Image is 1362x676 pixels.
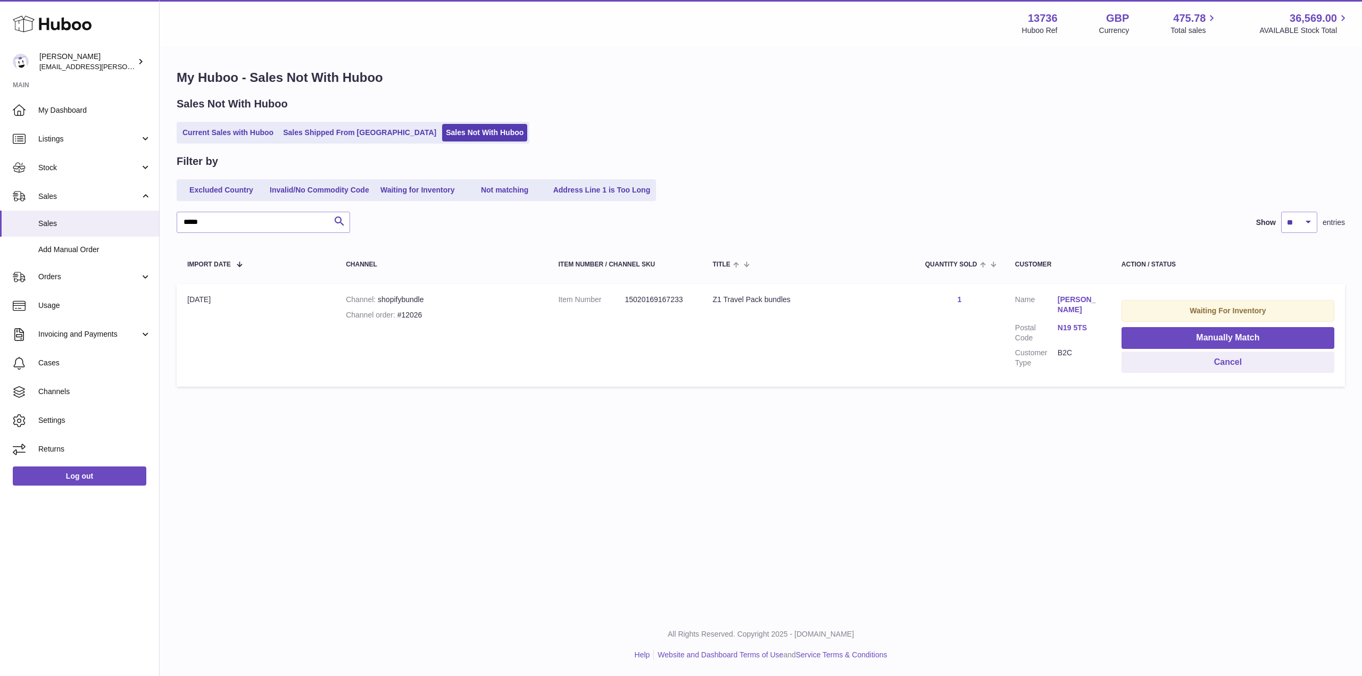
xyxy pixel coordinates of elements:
[38,163,140,173] span: Stock
[1170,11,1218,36] a: 475.78 Total sales
[177,97,288,111] h2: Sales Not With Huboo
[179,181,264,199] a: Excluded Country
[38,387,151,397] span: Channels
[346,261,537,268] div: Channel
[712,295,903,305] div: Z1 Travel Pack bundles
[168,629,1353,639] p: All Rights Reserved. Copyright 2025 - [DOMAIN_NAME]
[957,295,961,304] a: 1
[1122,261,1334,268] div: Action / Status
[1058,323,1100,333] a: N19 5TS
[1256,218,1276,228] label: Show
[375,181,460,199] a: Waiting for Inventory
[38,245,151,255] span: Add Manual Order
[38,301,151,311] span: Usage
[346,311,397,319] strong: Channel order
[1015,348,1058,368] dt: Customer Type
[38,329,140,339] span: Invoicing and Payments
[1122,352,1334,373] button: Cancel
[796,650,887,659] a: Service Terms & Conditions
[38,134,140,144] span: Listings
[1259,11,1349,36] a: 36,569.00 AVAILABLE Stock Total
[177,69,1345,86] h1: My Huboo - Sales Not With Huboo
[558,261,691,268] div: Item Number / Channel SKU
[38,415,151,425] span: Settings
[177,284,335,387] td: [DATE]
[1015,261,1100,268] div: Customer
[635,650,650,659] a: Help
[38,358,151,368] span: Cases
[1190,306,1266,315] strong: Waiting For Inventory
[1106,11,1129,26] strong: GBP
[558,295,625,305] dt: Item Number
[1290,11,1337,26] span: 36,569.00
[38,105,151,115] span: My Dashboard
[1259,26,1349,36] span: AVAILABLE Stock Total
[346,295,537,305] div: shopifybundle
[187,261,231,268] span: Import date
[1015,323,1058,343] dt: Postal Code
[1170,26,1218,36] span: Total sales
[179,124,277,141] a: Current Sales with Huboo
[1323,218,1345,228] span: entries
[712,261,730,268] span: Title
[658,650,783,659] a: Website and Dashboard Terms of Use
[550,181,654,199] a: Address Line 1 is Too Long
[266,181,373,199] a: Invalid/No Commodity Code
[1022,26,1058,36] div: Huboo Ref
[1028,11,1058,26] strong: 13736
[1058,295,1100,315] a: [PERSON_NAME]
[346,295,378,304] strong: Channel
[177,154,218,169] h2: Filter by
[38,272,140,282] span: Orders
[925,261,977,268] span: Quantity Sold
[654,650,887,660] li: and
[13,466,146,486] a: Log out
[346,310,537,320] div: #12026
[1015,295,1058,318] dt: Name
[1173,11,1206,26] span: 475.78
[279,124,440,141] a: Sales Shipped From [GEOGRAPHIC_DATA]
[1058,348,1100,368] dd: B2C
[13,54,29,70] img: horia@orea.uk
[39,62,213,71] span: [EMAIL_ADDRESS][PERSON_NAME][DOMAIN_NAME]
[1122,327,1334,349] button: Manually Match
[39,52,135,72] div: [PERSON_NAME]
[38,219,151,229] span: Sales
[1099,26,1130,36] div: Currency
[625,295,691,305] dd: 15020169167233
[38,444,151,454] span: Returns
[462,181,547,199] a: Not matching
[38,191,140,202] span: Sales
[442,124,527,141] a: Sales Not With Huboo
